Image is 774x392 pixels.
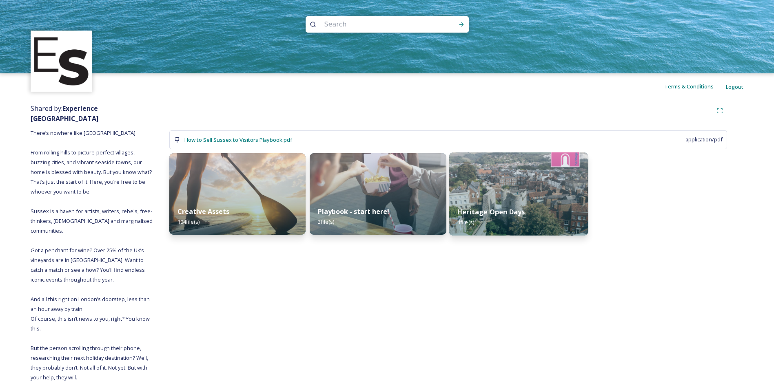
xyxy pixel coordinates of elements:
strong: Experience [GEOGRAPHIC_DATA] [31,104,99,123]
strong: Playbook - start here! [318,207,389,216]
span: Shared by: [31,104,99,123]
img: bf37adbc-91bc-45ce-ba94-f3448b34f595.jpg [310,153,446,235]
span: 3 file(s) [318,218,334,225]
span: 104 file(s) [177,218,200,225]
img: WSCC%20ES%20Socials%20Icon%20-%20Secondary%20-%20Black.jpg [32,32,91,91]
strong: Creative Assets [177,207,229,216]
span: How to Sell Sussex to Visitors Playbook.pdf [184,136,292,143]
span: 4 file(s) [457,218,474,226]
a: How to Sell Sussex to Visitors Playbook.pdf [184,135,292,145]
a: Terms & Conditions [664,81,726,91]
span: Logout [726,83,743,90]
img: 773fa7fa-76b9-41c4-9da7-f515a93fc74b.jpg [449,152,588,236]
strong: Heritage Open Days [457,207,525,216]
input: Search [320,15,432,33]
img: 785d0e5c-2764-4d9f-bb6e-325280a6f71b.jpg [169,153,306,235]
span: application/pdf [685,136,723,143]
span: Terms & Conditions [664,83,714,90]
